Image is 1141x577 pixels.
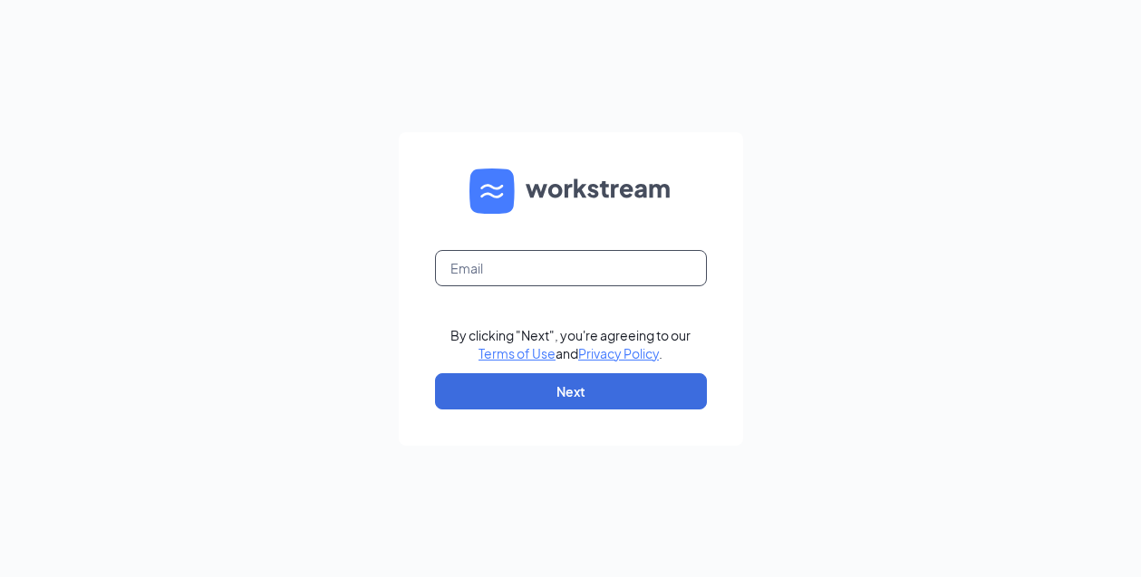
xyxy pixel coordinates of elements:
[479,345,556,361] a: Terms of Use
[450,326,691,362] div: By clicking "Next", you're agreeing to our and .
[435,250,707,286] input: Email
[469,168,672,214] img: WS logo and Workstream text
[435,373,707,409] button: Next
[578,345,659,361] a: Privacy Policy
